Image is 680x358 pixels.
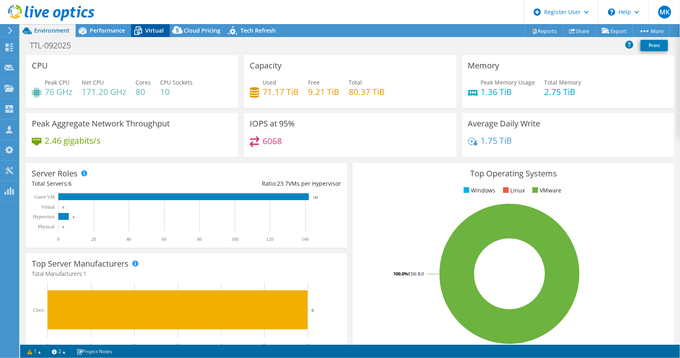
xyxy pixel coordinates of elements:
[481,87,535,96] h4: 1.36 TiB
[481,79,535,86] span: Peak Memory Usage
[33,307,44,313] text: Cisco
[263,137,282,145] h4: 6068
[544,87,581,96] h4: 2.75 TiB
[525,25,563,37] a: Reports
[250,61,281,70] h3: Capacity
[90,27,125,34] span: Performance
[408,271,424,277] tspan: ESXi 8.0
[308,79,320,86] span: Free
[32,61,48,70] h3: CPU
[544,79,581,86] span: Total Memory
[41,204,55,210] text: Virtual
[177,343,179,348] text: 3
[45,136,101,145] h4: 2.46 gigabits/s
[83,270,86,277] span: 1
[71,346,118,356] a: Project Notes
[240,27,276,34] span: Tech Refresh
[82,87,126,96] h4: 171.20 GHz
[26,41,83,50] h1: TTL-092025
[35,194,55,200] text: Guest VM
[468,61,499,70] h3: Memory
[22,346,47,356] a: 1
[62,225,64,229] text: 0
[308,87,339,96] h4: 9.21 TiB
[596,25,633,37] a: Export
[349,79,362,86] span: Total
[359,169,668,178] h3: Top Operating Systems
[530,186,562,195] li: VMware
[658,6,671,19] span: MK
[306,343,309,348] text: 6
[160,79,193,86] span: CPU Sockets
[73,215,75,219] text: 6
[45,87,72,96] h4: 76 GHz
[187,179,341,188] div: Ratio: VMs per Hypervisor
[393,271,408,277] tspan: 100.0%
[62,205,64,209] text: 0
[313,195,318,199] text: 142
[32,119,170,128] h3: Peak Aggregate Network Throughput
[349,87,385,96] h4: 80.37 TiB
[277,180,288,187] span: 23.7
[82,79,104,86] span: Net CPU
[263,343,265,348] text: 5
[46,343,49,348] text: 0
[641,40,668,51] a: Print
[263,79,276,86] span: Used
[68,180,72,187] span: 6
[136,87,151,96] h4: 80
[302,236,309,242] text: 140
[250,119,295,128] h3: IOPS at 95%
[34,27,70,34] span: Environment
[145,27,164,34] span: Virtual
[184,27,220,34] span: Cloud Pricing
[160,87,193,96] h4: 10
[38,224,54,230] text: Physical
[32,169,78,178] h3: Server Roles
[32,179,187,188] div: Total Servers:
[136,79,151,86] span: Cores
[608,8,615,16] svg: \n
[162,236,166,242] text: 60
[57,236,60,242] text: 0
[312,308,314,312] text: 6
[633,25,670,37] a: More
[33,214,55,219] text: Hypervisor
[197,236,202,242] text: 80
[481,136,512,145] h4: 1.75 TiB
[462,186,496,195] li: Windows
[90,343,92,348] text: 1
[231,236,238,242] text: 100
[46,346,71,356] a: 2
[32,259,129,268] h3: Top Server Manufacturers
[126,236,131,242] text: 40
[133,343,136,348] text: 2
[563,25,596,37] a: Share
[263,87,299,96] h4: 71.17 TiB
[501,186,525,195] li: Linux
[32,269,341,278] h4: Total Manufacturers:
[266,236,273,242] text: 120
[45,79,70,86] span: Peak CPU
[91,236,96,242] text: 20
[220,343,222,348] text: 4
[468,119,540,128] h3: Average Daily Write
